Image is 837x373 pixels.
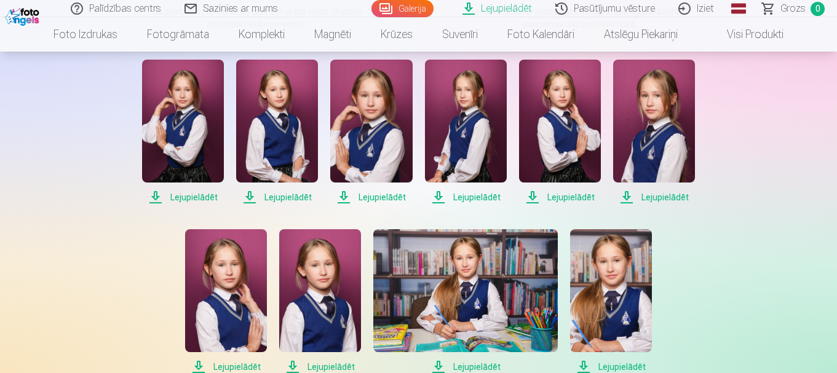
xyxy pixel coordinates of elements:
a: Lejupielādēt [330,60,412,205]
a: Komplekti [224,17,299,52]
a: Fotogrāmata [132,17,224,52]
img: /fa1 [5,5,42,26]
a: Lejupielādēt [236,60,318,205]
span: Lejupielādēt [613,190,695,205]
span: Lejupielādēt [330,190,412,205]
a: Lejupielādēt [613,60,695,205]
a: Magnēti [299,17,366,52]
a: Suvenīri [427,17,493,52]
a: Visi produkti [692,17,798,52]
a: Foto kalendāri [493,17,589,52]
a: Krūzes [366,17,427,52]
a: Foto izdrukas [39,17,132,52]
span: Lejupielādēt [236,190,318,205]
span: Lejupielādēt [142,190,224,205]
span: Grozs [780,1,806,16]
span: 0 [811,2,825,16]
span: Lejupielādēt [519,190,601,205]
a: Lejupielādēt [425,60,507,205]
a: Lejupielādēt [142,60,224,205]
a: Lejupielādēt [519,60,601,205]
span: Lejupielādēt [425,190,507,205]
a: Atslēgu piekariņi [589,17,692,52]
